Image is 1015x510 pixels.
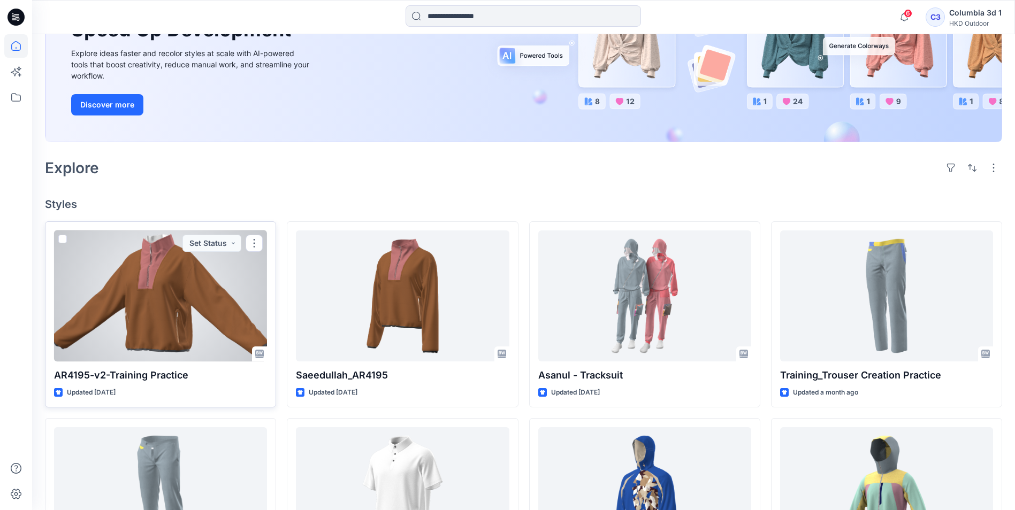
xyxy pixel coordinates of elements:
a: Training_Trouser Creation Practice [780,230,993,361]
p: Saeedullah_AR4195 [296,368,509,383]
p: AR4195-v2-Training Practice [54,368,267,383]
h2: Explore [45,159,99,176]
div: HKD Outdoor [949,19,1002,27]
a: AR4195-v2-Training Practice [54,230,267,361]
div: Columbia 3d 1 [949,6,1002,19]
h4: Styles [45,198,1002,211]
p: Asanul - Tracksuit [538,368,751,383]
span: 6 [904,9,912,18]
div: Explore ideas faster and recolor styles at scale with AI-powered tools that boost creativity, red... [71,48,312,81]
a: Saeedullah_AR4195 [296,230,509,361]
p: Updated [DATE] [67,387,116,398]
p: Training_Trouser Creation Practice [780,368,993,383]
p: Updated a month ago [793,387,858,398]
a: Discover more [71,94,312,115]
a: Asanul - Tracksuit [538,230,751,361]
div: C3 [926,7,945,27]
p: Updated [DATE] [309,387,357,398]
p: Updated [DATE] [551,387,600,398]
button: Discover more [71,94,143,115]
